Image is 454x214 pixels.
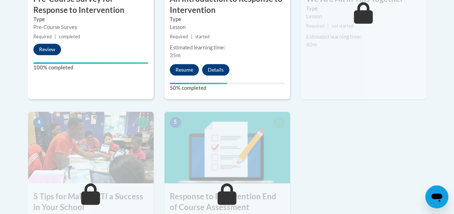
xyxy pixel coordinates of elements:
[306,13,421,20] div: Lesson
[306,5,421,13] label: Type
[33,44,61,55] button: Review
[33,62,148,64] div: Your progress
[195,34,210,39] span: started
[164,191,290,213] h3: Response to Intervention End of Course Assessment
[59,34,80,39] span: completed
[170,117,181,128] span: 5
[33,64,148,72] label: 100% completed
[306,42,317,48] span: 40m
[170,52,181,58] span: 35m
[170,84,285,92] label: 50% completed
[33,34,52,39] span: Required
[55,34,56,39] span: |
[170,83,227,84] div: Your progress
[33,117,45,128] span: 4
[306,23,324,29] span: Required
[170,34,188,39] span: Required
[202,64,229,76] button: Details
[327,23,329,29] span: |
[306,33,421,41] div: Estimated learning time:
[164,112,290,183] img: Course Image
[425,185,448,208] iframe: Button to launch messaging window
[33,23,148,31] div: Pre-Course Survey
[33,15,148,23] label: Type
[191,34,192,39] span: |
[28,112,154,183] img: Course Image
[170,64,199,76] button: Resume
[170,44,285,52] div: Estimated learning time:
[170,23,285,31] div: Lesson
[28,191,154,213] h3: 5 Tips for Making RTI a Success in Your School
[170,15,285,23] label: Type
[332,23,354,29] span: not started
